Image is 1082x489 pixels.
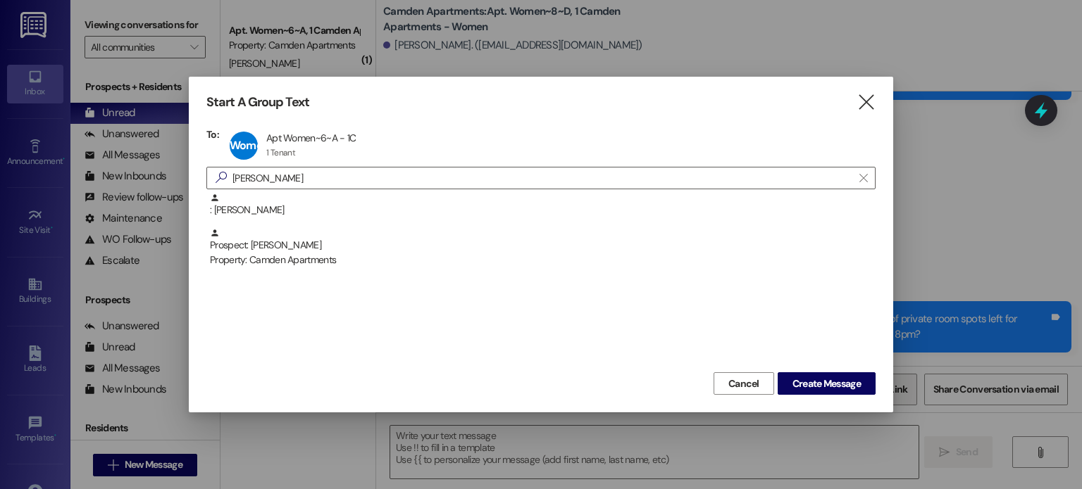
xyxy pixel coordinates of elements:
i:  [859,172,867,184]
div: : [PERSON_NAME] [210,193,876,217]
span: Create Message [792,376,861,391]
div: : [PERSON_NAME] [206,193,876,228]
div: Prospect: [PERSON_NAME]Property: Camden Apartments [206,228,876,263]
div: Apt Women~6~A - 1C [266,132,356,144]
button: Create Message [778,372,876,395]
span: Cancel [728,376,759,391]
div: Prospect: [PERSON_NAME] [210,228,876,268]
div: Property: Camden Apartments [210,253,876,267]
button: Clear text [852,167,875,189]
h3: To: [206,128,219,141]
span: Women~6~A [230,138,294,153]
div: 1 Tenant [266,147,295,158]
input: Search for any contact or apartment [232,168,852,188]
button: Cancel [714,372,774,395]
i:  [210,170,232,185]
h3: Start A Group Text [206,94,309,110]
i:  [857,95,876,110]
